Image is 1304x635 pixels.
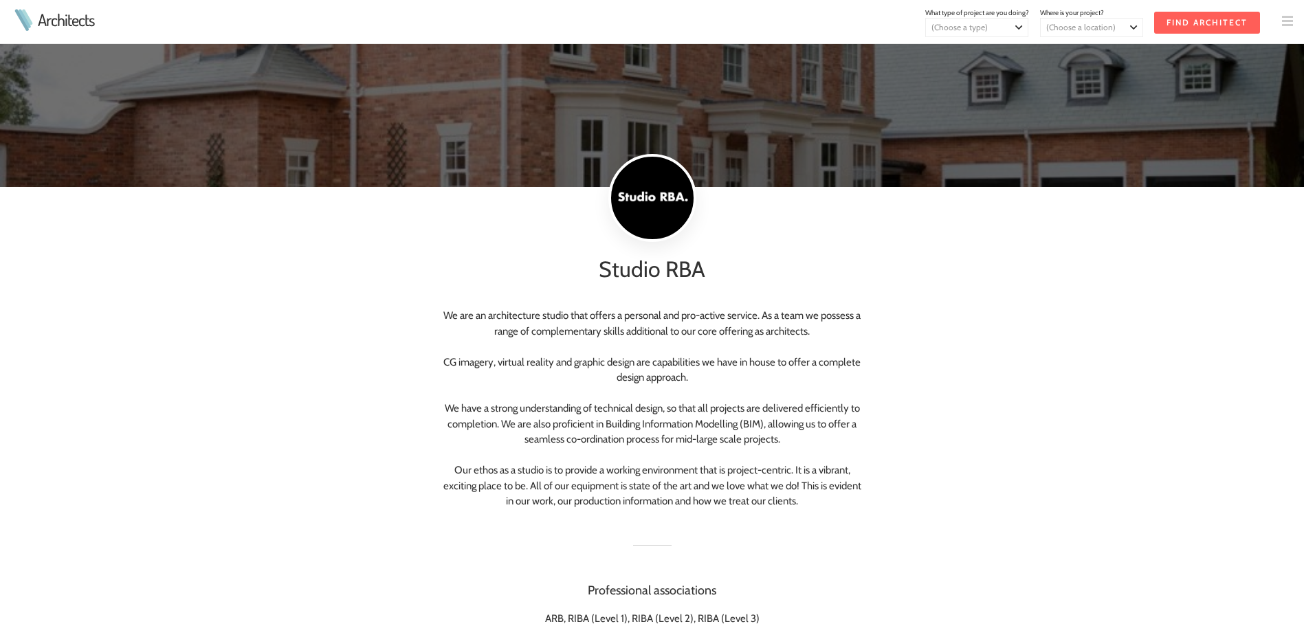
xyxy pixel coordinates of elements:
h3: Professional associations [441,581,863,600]
span: What type of project are you doing? [925,8,1029,17]
input: Find Architect [1154,12,1260,34]
span: Where is your project? [1040,8,1104,17]
h1: Studio RBA [311,253,993,286]
img: Architects [11,9,36,31]
a: Architects [38,12,94,28]
div: We are an architecture studio that offers a personal and pro-active service. As a team we possess... [441,308,863,531]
